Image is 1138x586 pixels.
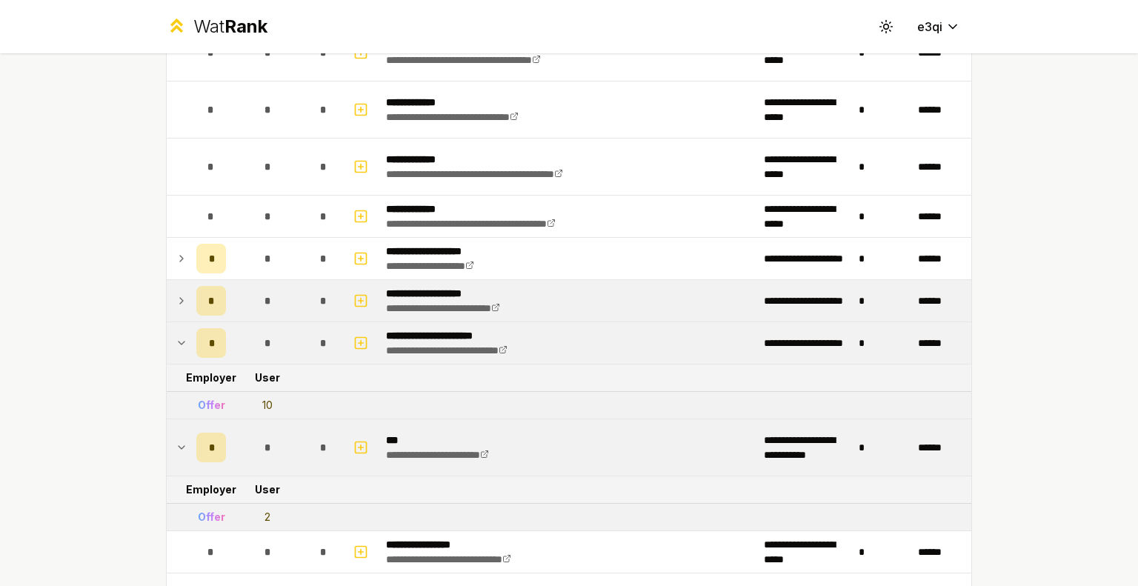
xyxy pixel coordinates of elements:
[264,510,270,525] div: 2
[917,18,942,36] span: e3qi
[190,476,232,503] td: Employer
[224,16,267,37] span: Rank
[232,364,303,391] td: User
[262,398,273,413] div: 10
[198,510,225,525] div: Offer
[193,15,267,39] div: Wat
[232,476,303,503] td: User
[190,364,232,391] td: Employer
[198,398,225,413] div: Offer
[166,15,267,39] a: WatRank
[905,13,972,40] button: e3qi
